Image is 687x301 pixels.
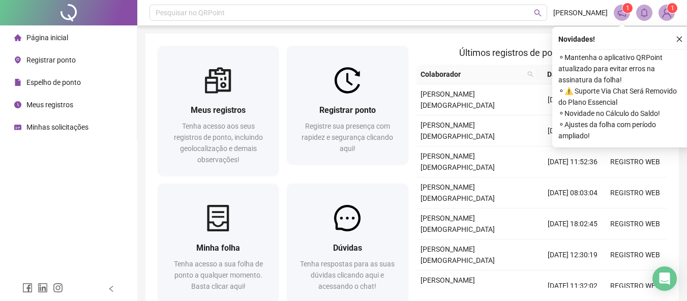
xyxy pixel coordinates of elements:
[421,214,495,233] span: [PERSON_NAME][DEMOGRAPHIC_DATA]
[640,8,649,17] span: bell
[14,124,21,131] span: schedule
[525,67,535,82] span: search
[542,84,604,115] td: [DATE] 18:58:02
[604,208,667,239] td: REGISTRO WEB
[652,266,677,291] div: Open Intercom Messenger
[421,121,495,140] span: [PERSON_NAME][DEMOGRAPHIC_DATA]
[542,69,586,80] span: Data/Hora
[558,119,685,141] span: ⚬ Ajustes da folha com período ampliado!
[38,283,48,293] span: linkedin
[604,177,667,208] td: REGISTRO WEB
[542,239,604,270] td: [DATE] 12:30:19
[26,34,68,42] span: Página inicial
[558,52,685,85] span: ⚬ Mantenha o aplicativo QRPoint atualizado para evitar erros na assinatura da folha!
[22,283,33,293] span: facebook
[333,243,362,253] span: Dúvidas
[667,3,677,13] sup: Atualize o seu contato no menu Meus Dados
[421,276,495,295] span: [PERSON_NAME][DEMOGRAPHIC_DATA]
[542,208,604,239] td: [DATE] 18:02:45
[542,115,604,146] td: [DATE] 12:46:57
[537,65,598,84] th: Data/Hora
[14,101,21,108] span: clock-circle
[676,36,683,43] span: close
[527,71,533,77] span: search
[604,239,667,270] td: REGISTRO WEB
[617,8,626,17] span: notification
[287,46,408,164] a: Registrar pontoRegistre sua presença com rapidez e segurança clicando aqui!
[558,34,595,45] span: Novidades !
[553,7,608,18] span: [PERSON_NAME]
[302,122,393,153] span: Registre sua presença com rapidez e segurança clicando aqui!
[671,5,674,12] span: 1
[196,243,240,253] span: Minha folha
[14,56,21,64] span: environment
[558,108,685,119] span: ⚬ Novidade no Cálculo do Saldo!
[300,260,395,290] span: Tenha respostas para as suas dúvidas clicando aqui e acessando o chat!
[542,177,604,208] td: [DATE] 08:03:04
[421,183,495,202] span: [PERSON_NAME][DEMOGRAPHIC_DATA]
[26,56,76,64] span: Registrar ponto
[421,152,495,171] span: [PERSON_NAME][DEMOGRAPHIC_DATA]
[626,5,630,12] span: 1
[191,105,246,115] span: Meus registros
[26,123,88,131] span: Minhas solicitações
[158,46,279,175] a: Meus registrosTenha acesso aos seus registros de ponto, incluindo geolocalização e demais observa...
[421,245,495,264] span: [PERSON_NAME][DEMOGRAPHIC_DATA]
[319,105,376,115] span: Registrar ponto
[26,101,73,109] span: Meus registros
[26,78,81,86] span: Espelho de ponto
[174,122,263,164] span: Tenha acesso aos seus registros de ponto, incluindo geolocalização e demais observações!
[542,146,604,177] td: [DATE] 11:52:36
[659,5,674,20] img: 83923
[421,90,495,109] span: [PERSON_NAME][DEMOGRAPHIC_DATA]
[14,34,21,41] span: home
[14,79,21,86] span: file
[421,69,524,80] span: Colaborador
[604,146,667,177] td: REGISTRO WEB
[534,9,542,17] span: search
[459,47,623,58] span: Últimos registros de ponto sincronizados
[174,260,263,290] span: Tenha acesso a sua folha de ponto a qualquer momento. Basta clicar aqui!
[622,3,633,13] sup: 1
[108,285,115,292] span: left
[53,283,63,293] span: instagram
[558,85,685,108] span: ⚬ ⚠️ Suporte Via Chat Será Removido do Plano Essencial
